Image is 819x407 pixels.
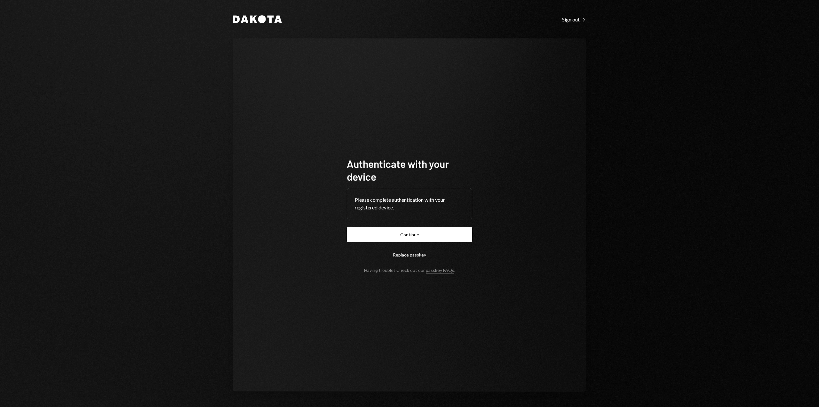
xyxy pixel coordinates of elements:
a: passkey FAQs [426,267,454,273]
a: Sign out [562,16,586,23]
h1: Authenticate with your device [347,157,472,183]
button: Replace passkey [347,247,472,262]
div: Please complete authentication with your registered device. [355,196,464,211]
button: Continue [347,227,472,242]
div: Having trouble? Check out our . [364,267,455,273]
